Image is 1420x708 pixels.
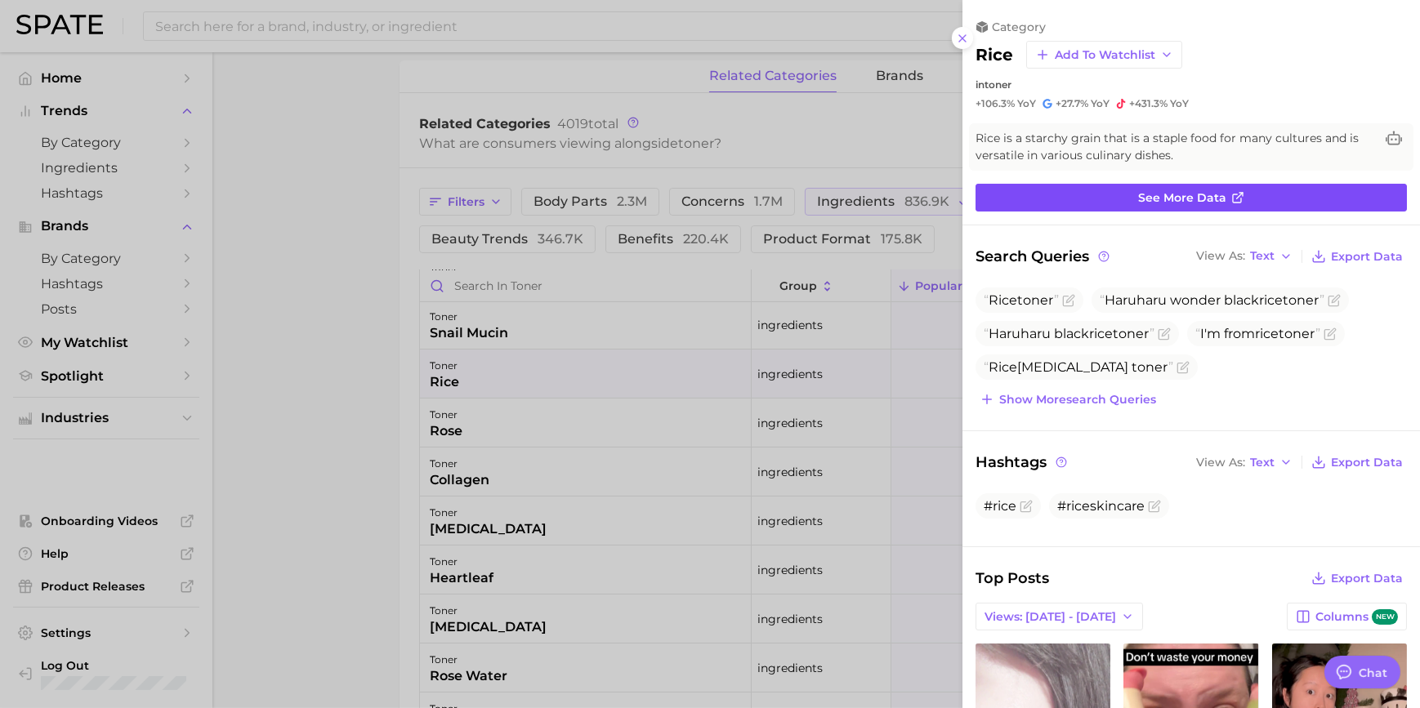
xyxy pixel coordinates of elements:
button: Flag as miscategorized or irrelevant [1328,294,1341,307]
span: Haruharu wonder black toner [1100,292,1324,308]
button: Flag as miscategorized or irrelevant [1324,327,1337,341]
span: category [992,20,1046,34]
span: Add to Watchlist [1055,48,1155,62]
span: Rice [989,292,1017,308]
span: Rice [989,359,1017,375]
span: YoY [1017,97,1036,110]
span: Haruharu black toner [984,326,1154,341]
button: Flag as miscategorized or irrelevant [1020,500,1033,513]
button: Show moresearch queries [976,388,1160,411]
span: #riceskincare [1057,498,1145,514]
span: Text [1250,252,1275,260]
span: +431.3% [1129,97,1168,109]
button: Flag as miscategorized or irrelevant [1177,361,1190,374]
span: +106.3% [976,97,1015,109]
h2: rice [976,45,1013,65]
span: Columns [1315,609,1398,625]
span: Hashtags [976,451,1069,474]
span: View As [1196,252,1245,260]
span: Text [1250,458,1275,467]
span: YoY [1170,97,1189,110]
span: [MEDICAL_DATA] toner [984,359,1173,375]
span: Views: [DATE] - [DATE] [985,610,1116,624]
span: I'm from toner [1195,326,1320,341]
button: Add to Watchlist [1026,41,1182,69]
span: toner [984,292,1059,308]
button: View AsText [1192,246,1297,267]
span: Show more search queries [999,393,1156,407]
span: Export Data [1331,250,1403,264]
button: Export Data [1307,245,1407,268]
div: in [976,78,1407,91]
span: Top Posts [976,567,1049,590]
a: See more data [976,184,1407,212]
span: #rice [984,498,1016,514]
button: Columnsnew [1287,603,1407,630]
button: Views: [DATE] - [DATE] [976,603,1143,630]
span: View As [1196,458,1245,467]
span: new [1372,609,1398,625]
button: Flag as miscategorized or irrelevant [1158,327,1171,341]
span: Rice is a starchy grain that is a staple food for many cultures and is versatile in various culin... [976,130,1374,164]
span: Export Data [1331,572,1403,586]
span: Export Data [1331,456,1403,470]
button: Export Data [1307,451,1407,474]
span: See more data [1138,191,1226,205]
span: +27.7% [1056,97,1088,109]
span: rice [1255,326,1279,341]
span: toner [985,78,1011,91]
button: Export Data [1307,567,1407,590]
button: Flag as miscategorized or irrelevant [1148,500,1161,513]
button: View AsText [1192,452,1297,473]
span: rice [1259,292,1283,308]
span: YoY [1091,97,1110,110]
span: Search Queries [976,245,1112,268]
span: rice [1089,326,1113,341]
button: Flag as miscategorized or irrelevant [1062,294,1075,307]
